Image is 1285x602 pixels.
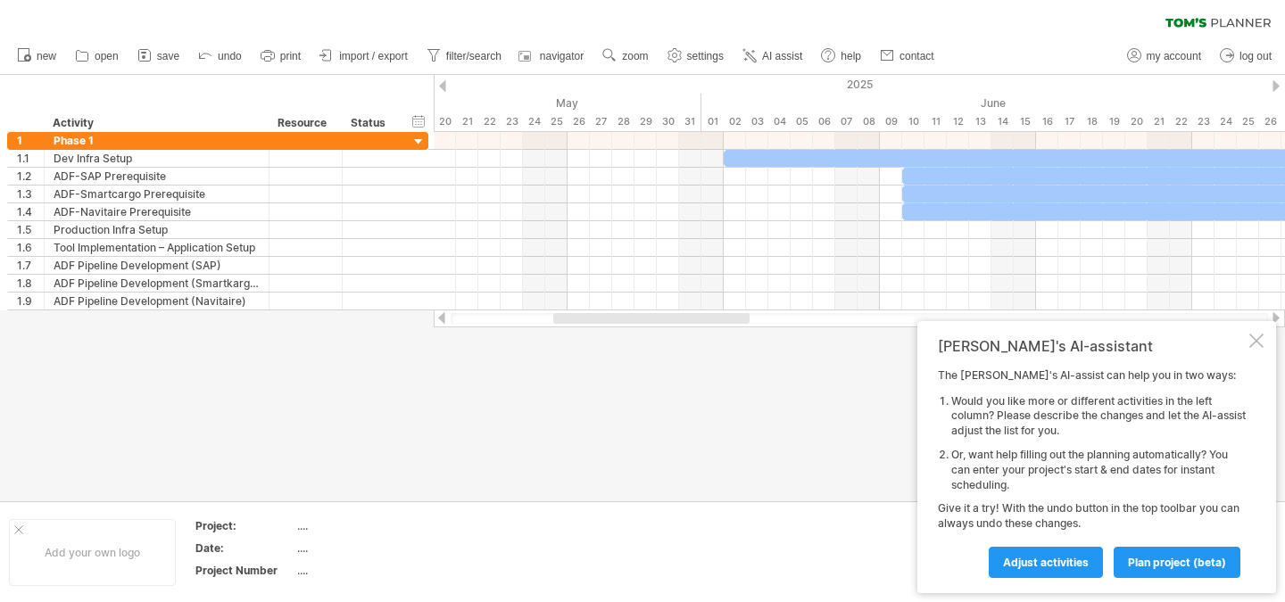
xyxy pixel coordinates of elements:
[902,112,924,131] div: Tuesday, 10 June 2025
[218,50,242,62] span: undo
[1081,112,1103,131] div: Wednesday, 18 June 2025
[501,112,523,131] div: Friday, 23 May 2025
[612,112,634,131] div: Wednesday, 28 May 2025
[951,394,1246,439] li: Would you like more or different activities in the left column? Please describe the changes and l...
[17,275,44,292] div: 1.8
[687,50,724,62] span: settings
[1237,112,1259,131] div: Wednesday, 25 June 2025
[634,112,657,131] div: Thursday, 29 May 2025
[1215,112,1237,131] div: Tuesday, 24 June 2025
[54,186,260,202] div: ADF-Smartcargo Prerequisite
[37,50,56,62] span: new
[762,50,802,62] span: AI assist
[724,112,746,131] div: Monday, 2 June 2025
[446,50,502,62] span: filter/search
[456,112,478,131] div: Wednesday, 21 May 2025
[17,150,44,167] div: 1.1
[17,203,44,220] div: 1.4
[1128,556,1226,569] span: plan project (beta)
[768,112,791,131] div: Wednesday, 4 June 2025
[924,112,947,131] div: Wednesday, 11 June 2025
[1259,112,1281,131] div: Thursday, 26 June 2025
[9,519,176,586] div: Add your own logo
[545,112,568,131] div: Sunday, 25 May 2025
[875,45,940,68] a: contact
[663,45,729,68] a: settings
[746,112,768,131] div: Tuesday, 3 June 2025
[54,132,260,149] div: Phase 1
[568,112,590,131] div: Monday, 26 May 2025
[194,45,247,68] a: undo
[195,540,294,556] div: Date:
[1170,112,1192,131] div: Sunday, 22 June 2025
[17,221,44,238] div: 1.5
[598,45,653,68] a: zoom
[54,203,260,220] div: ADF-Navitaire Prerequisite
[297,540,447,556] div: ....
[256,45,306,68] a: print
[991,112,1014,131] div: Saturday, 14 June 2025
[17,186,44,202] div: 1.3
[195,563,294,578] div: Project Number
[278,114,332,132] div: Resource
[1003,556,1089,569] span: Adjust activities
[516,45,589,68] a: navigator
[195,518,294,533] div: Project:
[989,547,1103,578] a: Adjust activities
[70,45,124,68] a: open
[1148,112,1170,131] div: Saturday, 21 June 2025
[54,221,260,238] div: Production Infra Setup
[679,112,701,131] div: Saturday, 31 May 2025
[17,132,44,149] div: 1
[157,50,179,62] span: save
[899,50,934,62] span: contact
[54,257,260,274] div: ADF Pipeline Development (SAP)
[1192,112,1215,131] div: Monday, 23 June 2025
[835,112,858,131] div: Saturday, 7 June 2025
[54,239,260,256] div: Tool Implementation – Application Setup
[17,239,44,256] div: 1.6
[315,45,413,68] a: import / export
[947,112,969,131] div: Thursday, 12 June 2025
[54,168,260,185] div: ADF-SAP Prerequisite
[938,337,1246,355] div: [PERSON_NAME]'s AI-assistant
[738,45,808,68] a: AI assist
[351,114,390,132] div: Status
[1014,112,1036,131] div: Sunday, 15 June 2025
[422,45,507,68] a: filter/search
[951,448,1246,492] li: Or, want help filling out the planning automatically? You can enter your project's start & end da...
[297,563,447,578] div: ....
[1147,50,1201,62] span: my account
[54,150,260,167] div: Dev Infra Setup
[54,293,260,309] div: ADF Pipeline Development (Navitaire)
[17,257,44,274] div: 1.7
[817,45,866,68] a: help
[1239,50,1272,62] span: log out
[1114,547,1240,578] a: plan project (beta)
[478,112,501,131] div: Thursday, 22 May 2025
[590,112,612,131] div: Tuesday, 27 May 2025
[1125,112,1148,131] div: Friday, 20 June 2025
[17,293,44,309] div: 1.9
[813,112,835,131] div: Friday, 6 June 2025
[54,275,260,292] div: ADF Pipeline Development (Smartkargo)
[858,112,880,131] div: Sunday, 8 June 2025
[791,112,813,131] div: Thursday, 5 June 2025
[540,50,584,62] span: navigator
[133,45,185,68] a: save
[12,45,62,68] a: new
[17,168,44,185] div: 1.2
[1058,112,1081,131] div: Tuesday, 17 June 2025
[1036,112,1058,131] div: Monday, 16 June 2025
[297,518,447,533] div: ....
[523,112,545,131] div: Saturday, 24 May 2025
[1215,45,1277,68] a: log out
[53,114,259,132] div: Activity
[657,112,679,131] div: Friday, 30 May 2025
[880,112,902,131] div: Monday, 9 June 2025
[969,112,991,131] div: Friday, 13 June 2025
[1103,112,1125,131] div: Thursday, 19 June 2025
[841,50,861,62] span: help
[701,112,724,131] div: Sunday, 1 June 2025
[622,50,648,62] span: zoom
